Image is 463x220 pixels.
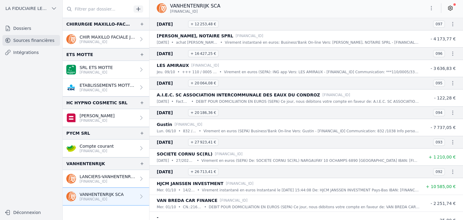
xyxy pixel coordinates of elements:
[66,113,76,123] img: belfius-1.png
[433,50,445,57] span: 096
[172,158,174,164] div: •
[157,180,223,187] p: HJCM JANSSEN INVESTMENT
[66,174,76,184] img: ing.png
[63,79,149,96] a: ETABLISSEMENTS MOTTE SRL [FINANCIAL_ID]
[236,33,263,39] p: [FINANCIAL_ID]
[430,36,456,41] span: - 4 173,77 €
[433,168,445,175] span: 092
[202,187,420,193] p: Virement instantané en euros Instantané le [DATE] 15:44:08 De: HJCM JANSSEN INVESTMENT Pays-Bas I...
[434,96,456,100] span: - 122,28 €
[188,20,219,28] span: + 12 253,48 €
[80,70,113,75] p: [FINANCIAL_ID]
[323,92,350,98] p: [FINANCIAL_ID]
[176,99,189,105] p: Facture No 225042126
[157,99,169,105] p: [DATE]
[178,128,181,134] div: •
[157,32,233,39] p: [PERSON_NAME], NOTAIRE SPRL
[170,2,220,10] p: VANHENTENRIJK SCA
[2,4,60,13] button: LA FIDUCIAIRE LEMAIRE SA
[80,149,114,153] p: [FINANCIAL_ID]
[172,99,174,105] div: •
[199,128,201,134] div: •
[170,9,198,14] span: [FINANCIAL_ID]
[66,83,76,92] img: CBC_CREGBEBB.png
[157,150,213,158] p: SOCIETE CORNU SC(RL)
[182,69,217,75] p: +++ 110 / 0005 / 33720 +++
[63,188,149,206] a: VANHENTENRIJK SCA [FINANCIAL_ID]
[66,51,93,58] div: ETS MOTTE
[430,201,456,206] span: - 2 251,74 €
[196,99,420,105] p: DEBIT POUR DOMICILIATION EN EUROS (SEPA) Ce jour, nous débitons votre compte en faveur de: A.I.E....
[224,69,420,75] p: Virement en euros (SEPA): ING app Vers: LES AMIRAUX - [FINANCIAL_ID] Communication: ***110/0005/3...
[2,47,60,58] a: Intégrations
[188,168,219,175] span: + 26 713,41 €
[157,62,189,69] p: LES AMIRAUX
[157,20,186,28] span: [DATE]
[178,187,181,193] div: •
[66,20,130,28] div: CHIRURGIE MAXILLO-FACIALE
[80,88,136,93] p: [FINANCIAL_ID]
[66,143,76,153] img: crelan.png
[430,66,456,71] span: - 3 636,83 €
[157,128,176,134] p: lun. 06/10
[80,197,124,202] p: [FINANCIAL_ID]
[178,204,181,210] div: •
[157,121,172,128] p: Gustin
[157,197,217,204] p: VAN BREDA CAR FINANCE
[157,50,186,57] span: [DATE]
[157,187,176,193] p: mer. 01/10
[157,3,166,13] img: ing.png
[175,121,202,127] p: [FINANCIAL_ID]
[433,20,445,28] span: 097
[157,139,186,146] span: [DATE]
[204,204,206,210] div: •
[80,174,136,180] p: LANCIERS-VANHENTENRIJK SRL
[157,158,169,164] p: [DATE]
[183,187,195,193] p: 14/2025
[188,139,219,146] span: + 27 923,41 €
[225,39,420,46] p: Virement instantané en euros: Business'Bank On-line Vers: [PERSON_NAME], NOTAIRE SPRL - [FINANCIA...
[63,61,149,79] a: SRL ETS MOTTE [FINANCIAL_ID]
[66,130,90,137] div: PYCM SRL
[80,39,136,44] p: [FINANCIAL_ID]
[80,82,136,88] p: ETABLISSEMENTS MOTTE SRL
[430,125,456,130] span: - 7 737,05 €
[63,140,149,157] a: Compte courant [FINANCIAL_ID]
[201,158,420,164] p: Virement en euros (SEPA) De: SOCIETE CORNU SC(RL) NARGAUFAY 10 OCHAMPS 6890 [GEOGRAPHIC_DATA] IBA...
[66,34,76,44] img: ing.png
[80,179,136,184] p: [FINANCIAL_ID]
[66,160,105,167] div: VANHENTENRIJK
[5,5,49,11] span: LA FIDUCIAIRE LEMAIRE SA
[188,109,219,116] span: + 20 186,36 €
[157,168,186,175] span: [DATE]
[157,69,175,75] p: jeu. 09/10
[176,158,194,164] p: 27/2024 (1/2)
[157,39,169,46] p: [DATE]
[226,181,254,187] p: [FINANCIAL_ID]
[433,139,445,146] span: 093
[80,34,136,40] p: CHIR MAXILLO FACIALE JFD SPRL
[80,64,113,71] p: SRL ETS MOTTE
[63,170,149,188] a: LANCIERS-VANHENTENRIJK SRL [FINANCIAL_ID]
[219,69,222,75] div: •
[66,192,76,201] img: ing.png
[172,39,174,46] div: •
[2,35,60,46] a: Sources financières
[176,39,218,46] p: achat [PERSON_NAME], [PERSON_NAME] / Vanhentenrijk
[220,39,222,46] div: •
[157,80,186,87] span: [DATE]
[157,91,320,99] p: A.I.E.C. SC ASSOCIATION INTERCOMMUNALE DES EAUX DU CONDROZ
[191,62,219,68] p: [FINANCIAL_ID]
[433,80,445,87] span: 095
[66,65,76,74] img: BNP_BE_BUSINESS_GEBABEBB.png
[80,118,115,123] p: [FINANCIAL_ID]
[215,151,243,157] p: [FINANCIAL_ID]
[426,184,456,189] span: + 10 585,00 €
[197,187,199,193] div: •
[157,109,186,116] span: [DATE]
[178,69,180,75] div: •
[80,143,114,149] p: Compte courant
[209,204,420,210] p: DEBIT POUR DOMICILIATION EN EUROS (SEPA) Ce jour, nous débitons votre compte en faveur de: VAN BR...
[197,158,199,164] div: •
[188,80,219,87] span: + 20 064,08 €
